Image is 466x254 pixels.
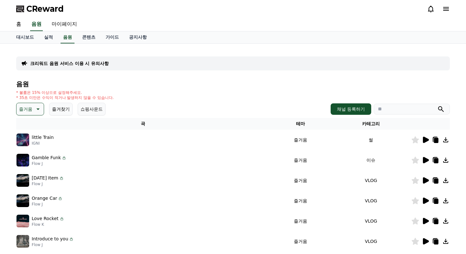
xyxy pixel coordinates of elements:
[16,235,29,248] img: music
[32,181,64,186] p: Flow J
[331,211,411,231] td: VLOG
[331,170,411,191] td: VLOG
[331,118,411,130] th: 카테고리
[331,150,411,170] td: 이슈
[270,118,331,130] th: 테마
[331,103,371,115] button: 채널 등록하기
[16,81,450,88] h4: 음원
[32,222,64,227] p: Flow K
[16,103,44,115] button: 즐거움
[32,134,54,141] p: little Train
[16,95,114,100] p: * 35초 미만은 수익이 적거나 발생하지 않을 수 있습니다.
[270,211,331,231] td: 즐거움
[100,31,124,43] a: 가이드
[331,191,411,211] td: VLOG
[32,161,67,166] p: Flow J
[78,103,106,115] button: 쇼핑사운드
[16,134,29,146] img: music
[16,174,29,187] img: music
[16,4,64,14] a: CReward
[16,194,29,207] img: music
[32,154,61,161] p: Gamble Funk
[32,141,54,146] p: IGNI
[270,170,331,191] td: 즐거움
[26,4,64,14] span: CReward
[32,242,74,247] p: Flow J
[61,31,74,43] a: 음원
[270,130,331,150] td: 즐거움
[32,195,57,202] p: Orange Car
[16,118,270,130] th: 곡
[77,31,100,43] a: 콘텐츠
[331,130,411,150] td: 썰
[11,31,39,43] a: 대시보드
[39,31,58,43] a: 실적
[16,90,114,95] p: * 볼륨은 15% 이상으로 설정해주세요.
[32,215,59,222] p: Love Rocket
[30,60,109,67] a: 크리워드 음원 서비스 이용 시 유의사항
[124,31,152,43] a: 공지사항
[270,231,331,251] td: 즐거움
[32,236,68,242] p: Introduce to you
[11,18,26,31] a: 홈
[16,154,29,166] img: music
[49,103,73,115] button: 즐겨찾기
[270,191,331,211] td: 즐거움
[30,18,43,31] a: 음원
[19,105,32,114] p: 즐거움
[32,175,58,181] p: [DATE] Item
[32,202,63,207] p: Flow J
[47,18,82,31] a: 마이페이지
[331,231,411,251] td: VLOG
[16,215,29,227] img: music
[270,150,331,170] td: 즐거움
